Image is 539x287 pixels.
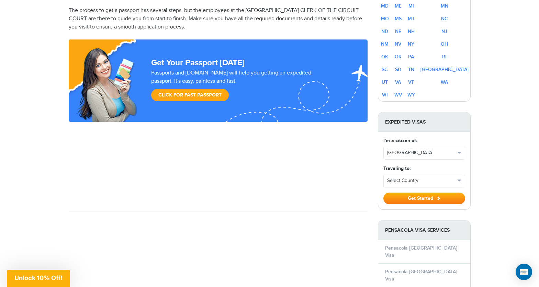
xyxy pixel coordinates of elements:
[385,245,457,258] a: Pensacola [GEOGRAPHIC_DATA] Visa
[381,3,389,9] a: MD
[516,264,532,280] div: Open Intercom Messenger
[395,41,401,47] a: NV
[382,92,388,98] a: WI
[151,89,229,101] a: Click for Fast Passport
[408,41,414,47] a: NY
[384,174,465,187] button: Select Country
[407,92,415,98] a: WY
[408,79,414,85] a: VT
[387,177,455,184] span: Select Country
[387,149,455,156] span: [GEOGRAPHIC_DATA]
[395,79,401,85] a: VA
[69,122,368,204] iframe: Customer reviews powered by Trustpilot
[395,16,402,22] a: MS
[395,3,402,9] a: ME
[394,92,402,98] a: WV
[7,270,70,287] div: Unlock 10% Off!
[395,54,402,60] a: OR
[395,67,401,72] a: SD
[14,274,63,282] span: Unlock 10% Off!
[151,58,245,68] strong: Get Your Passport [DATE]
[395,28,401,34] a: NE
[408,54,414,60] a: PA
[383,165,411,172] label: Traveling to:
[69,7,368,31] p: The process to get a passport has several steps, but the employees at the [GEOGRAPHIC_DATA] CLERK...
[408,67,414,72] a: TN
[381,28,388,34] a: ND
[381,54,388,60] a: OK
[408,28,415,34] a: NH
[382,67,388,72] a: SC
[408,16,415,22] a: MT
[378,112,470,132] strong: Expedited Visas
[381,16,389,22] a: MO
[381,41,389,47] a: NM
[441,41,448,47] a: OH
[441,3,448,9] a: MN
[420,67,469,72] a: [GEOGRAPHIC_DATA]
[385,269,457,282] a: Pensacola [GEOGRAPHIC_DATA] Visa
[441,79,448,85] a: WA
[408,3,414,9] a: MI
[378,220,470,240] strong: Pensacola Visa Services
[383,137,417,144] label: I'm a citizen of:
[382,79,388,85] a: UT
[442,54,447,60] a: RI
[384,146,465,159] button: [GEOGRAPHIC_DATA]
[441,28,447,34] a: NJ
[441,16,448,22] a: NC
[148,69,336,105] div: Passports and [DOMAIN_NAME] will help you getting an expedited passport. It's easy, painless and ...
[383,193,465,204] button: Get Started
